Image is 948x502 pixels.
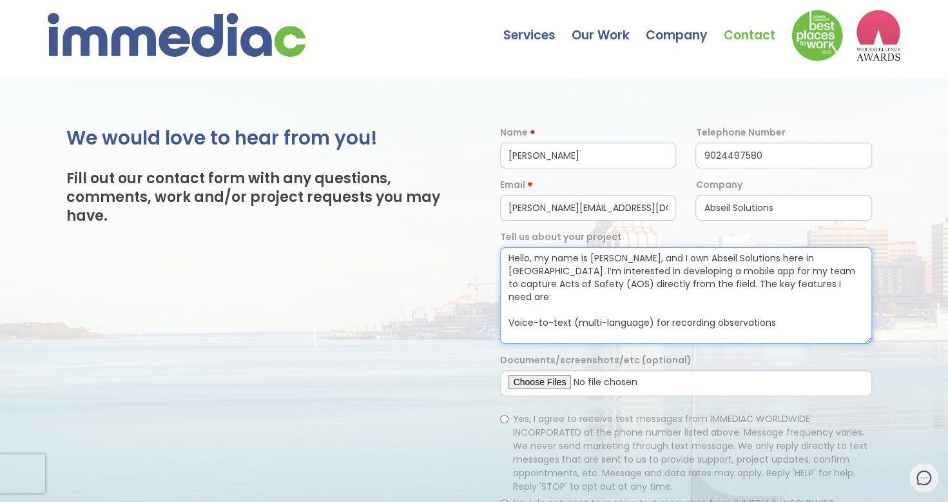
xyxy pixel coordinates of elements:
a: Services [503,3,572,48]
label: Documents/screenshots/etc (optional) [500,354,692,367]
label: Tell us about your project [500,230,622,244]
label: Company [695,178,742,192]
a: Company [646,3,724,48]
input: Yes, I agree to receive text messages from IMMEDIAC WORLDWIDE INCORPORATED at the phone number li... [500,415,508,423]
h2: We would love to hear from you! [66,126,449,150]
h3: Fill out our contact form with any questions, comments, work and/or project requests you may have. [66,170,449,225]
label: Email [500,178,525,192]
a: Contact [724,3,791,48]
img: immediac [48,13,305,57]
img: Down [791,10,843,61]
img: logo2_wea_nobg.webp [856,10,901,61]
a: Our Work [572,3,646,48]
span: Yes, I agree to receive text messages from IMMEDIAC WORLDWIDE INCORPORATED at the phone number li... [513,412,867,493]
label: Name [500,126,528,139]
label: Telephone Number [695,126,785,139]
